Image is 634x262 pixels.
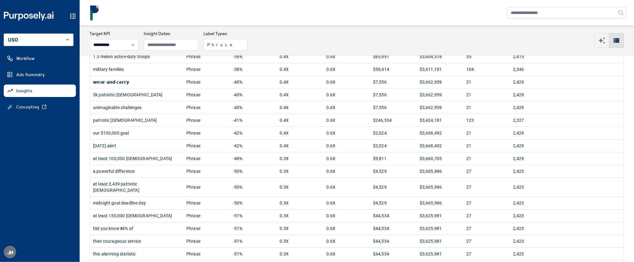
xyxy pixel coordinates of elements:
div: patriotic [DEMOGRAPHIC_DATA] [93,114,180,126]
div: at least 3,439 patriotic [DEMOGRAPHIC_DATA] [93,178,180,196]
div: $59,414 [373,63,413,76]
div: 21 [466,152,507,165]
div: unimaginable challenges [93,101,180,114]
div: $3,611,101 [420,63,460,76]
div: 0.6X [326,235,367,247]
div: -48% [233,152,273,165]
div: 0.6X [326,89,367,101]
div: 5k patriotic [DEMOGRAPHIC_DATA] [93,89,180,101]
div: 2,415 [513,50,553,63]
div: 0.6X [326,63,367,76]
div: Phrase [186,165,227,177]
a: Workflow [4,52,76,65]
div: $7,556 [373,89,413,101]
div: 0.6X [326,127,367,139]
div: $2,024 [373,127,413,139]
div: 0.3X [280,152,320,165]
div: military families [93,63,180,76]
div: 21 [466,101,507,114]
div: Phrase [186,76,227,88]
div: -50% [233,165,273,177]
div: 0.6X [326,152,367,165]
div: 2,346 [513,63,553,76]
div: 0.4X [280,76,320,88]
div: 0.6X [326,101,367,114]
div: Phrase [186,248,227,260]
div: 0.3X [280,197,320,209]
img: logo [87,5,103,21]
div: $4,529 [373,197,413,209]
div: $3,668,492 [420,127,460,139]
div: $7,556 [373,76,413,88]
div: 21 [466,76,507,88]
div: USO [4,34,73,46]
div: 0.6X [326,197,367,209]
div: at least 150,000 [DEMOGRAPHIC_DATA] [93,209,180,222]
div: 0.4X [280,50,320,63]
div: 2,429 [513,152,553,165]
div: -40% [233,76,273,88]
a: Concepting [4,101,76,113]
div: -51% [233,248,273,260]
div: -50% [233,178,273,196]
div: Phrase [186,235,227,247]
div: 1.3 million active-duty troops [93,50,180,63]
div: $44,534 [373,235,413,247]
div: $3,625,981 [420,248,460,260]
div: -51% [233,209,273,222]
div: Phrase [186,127,227,139]
div: $246,334 [373,114,413,126]
div: 2,429 [513,140,553,152]
div: $4,529 [373,165,413,177]
div: Phrase [186,114,227,126]
div: Phrase [186,152,227,165]
div: 0.6X [326,114,367,126]
div: 21 [466,89,507,101]
div: $3,662,959 [420,76,460,88]
span: Workflow [16,55,35,62]
div: 2,423 [513,165,553,177]
h3: Label Types [203,30,247,37]
div: 27 [466,248,507,260]
div: 0.4X [280,114,320,126]
div: 27 [466,178,507,196]
div: -40% [233,89,273,101]
div: 0.3X [280,235,320,247]
a: Ads Summary [4,68,76,81]
div: 35 [466,50,507,63]
div: 104 [466,63,507,76]
h3: Target KPI [90,30,139,37]
div: $3,625,981 [420,222,460,235]
div: Phrase [186,140,227,152]
div: -51% [233,222,273,235]
div: 0.4X [280,63,320,76]
div: $4,529 [373,178,413,196]
div: J M [4,246,16,258]
div: 0.6X [326,248,367,260]
div: Phrase [186,222,227,235]
div: 0.6X [326,178,367,196]
div: 2,423 [513,248,553,260]
div: $3,604,518 [420,50,460,63]
div: 0.6X [326,76,367,88]
div: 0.6X [326,222,367,235]
div: 0.3X [280,178,320,196]
div: -41% [233,114,273,126]
div: 2,423 [513,178,553,196]
div: [DATE] alert [93,140,180,152]
a: Insights [4,85,76,97]
div: their courageous service [93,235,180,247]
div: $3,625,981 [420,209,460,222]
div: our $100,000 goal [93,127,180,139]
div: 27 [466,235,507,247]
div: 0.3X [280,165,320,177]
div: 21 [466,140,507,152]
div: 2,423 [513,209,553,222]
div: midnight goal deadline day [93,197,180,209]
h3: Insight Dates [144,30,198,37]
div: -42% [233,140,273,152]
div: 123 [466,114,507,126]
div: Phrase [186,197,227,209]
div: 27 [466,222,507,235]
div: -42% [233,127,273,139]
